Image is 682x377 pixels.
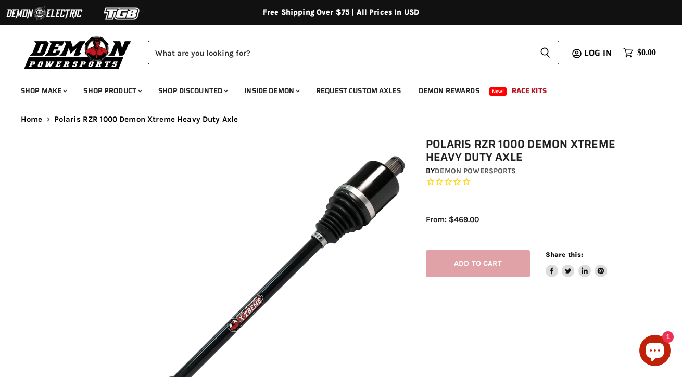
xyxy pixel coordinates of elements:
[426,138,618,164] h1: Polaris RZR 1000 Demon Xtreme Heavy Duty Axle
[5,4,83,23] img: Demon Electric Logo 2
[308,80,409,101] a: Request Custom Axles
[435,166,516,175] a: Demon Powersports
[637,48,656,58] span: $0.00
[426,177,618,188] span: Rated 0.0 out of 5 stars 0 reviews
[148,41,559,64] form: Product
[54,115,238,124] span: Polaris RZR 1000 Demon Xtreme Heavy Duty Axle
[13,80,73,101] a: Shop Make
[532,41,559,64] button: Search
[83,4,161,23] img: TGB Logo 2
[636,335,674,369] inbox-online-store-chat: Shopify online store chat
[13,76,653,101] ul: Main menu
[148,41,532,64] input: Search
[21,34,135,71] img: Demon Powersports
[579,48,618,58] a: Log in
[426,215,479,224] span: From: $469.00
[236,80,306,101] a: Inside Demon
[546,250,608,278] aside: Share this:
[504,80,554,101] a: Race Kits
[21,115,43,124] a: Home
[150,80,234,101] a: Shop Discounted
[75,80,148,101] a: Shop Product
[411,80,487,101] a: Demon Rewards
[618,45,661,60] a: $0.00
[584,46,612,59] span: Log in
[546,251,583,258] span: Share this:
[489,87,507,96] span: New!
[426,165,618,177] div: by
